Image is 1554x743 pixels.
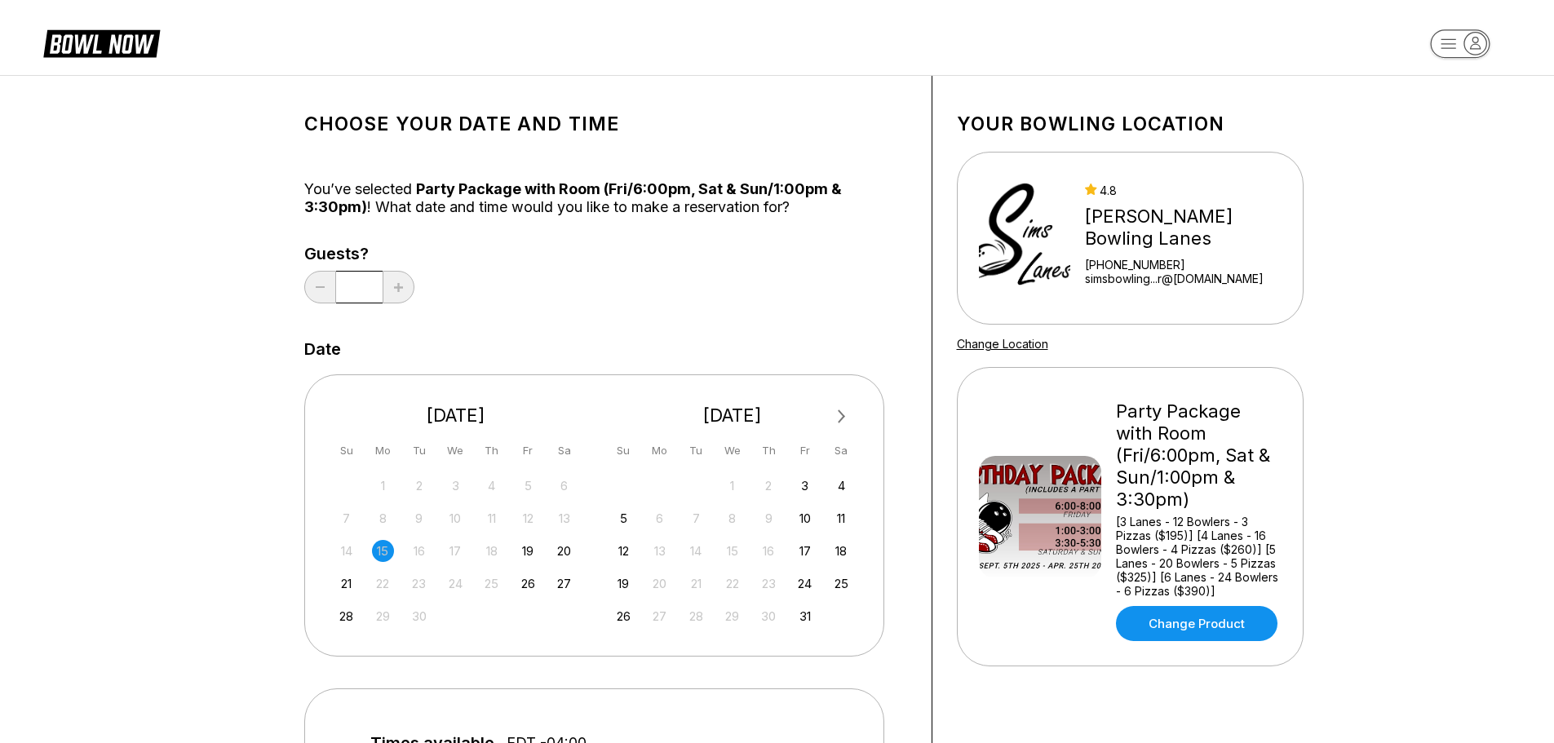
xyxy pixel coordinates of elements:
[335,507,357,529] div: Not available Sunday, September 7th, 2025
[480,540,503,562] div: Not available Thursday, September 18th, 2025
[517,440,539,462] div: Fr
[1116,606,1277,641] a: Change Product
[957,113,1304,135] h1: Your bowling location
[685,440,707,462] div: Tu
[445,440,467,462] div: We
[517,507,539,529] div: Not available Friday, September 12th, 2025
[480,440,503,462] div: Th
[517,475,539,497] div: Not available Friday, September 5th, 2025
[304,340,341,358] label: Date
[372,475,394,497] div: Not available Monday, September 1st, 2025
[794,475,816,497] div: Choose Friday, October 3rd, 2025
[794,440,816,462] div: Fr
[480,573,503,595] div: Not available Thursday, September 25th, 2025
[553,475,575,497] div: Not available Saturday, September 6th, 2025
[553,507,575,529] div: Not available Saturday, September 13th, 2025
[408,573,430,595] div: Not available Tuesday, September 23rd, 2025
[610,473,855,627] div: month 2025-10
[445,573,467,595] div: Not available Wednesday, September 24th, 2025
[408,440,430,462] div: Tu
[613,540,635,562] div: Choose Sunday, October 12th, 2025
[606,405,859,427] div: [DATE]
[304,245,414,263] label: Guests?
[304,180,907,216] div: You’ve selected ! What date and time would you like to make a reservation for?
[794,507,816,529] div: Choose Friday, October 10th, 2025
[480,507,503,529] div: Not available Thursday, September 11th, 2025
[1085,258,1295,272] div: [PHONE_NUMBER]
[335,440,357,462] div: Su
[330,405,582,427] div: [DATE]
[649,507,671,529] div: Not available Monday, October 6th, 2025
[721,440,743,462] div: We
[408,475,430,497] div: Not available Tuesday, September 2nd, 2025
[613,573,635,595] div: Choose Sunday, October 19th, 2025
[830,440,852,462] div: Sa
[830,573,852,595] div: Choose Saturday, October 25th, 2025
[480,475,503,497] div: Not available Thursday, September 4th, 2025
[829,404,855,430] button: Next Month
[649,573,671,595] div: Not available Monday, October 20th, 2025
[1085,272,1295,285] a: simsbowling...r@[DOMAIN_NAME]
[304,113,907,135] h1: Choose your Date and time
[758,573,780,595] div: Not available Thursday, October 23rd, 2025
[1116,515,1282,598] div: [3 Lanes - 12 Bowlers - 3 Pizzas ($195)] [4 Lanes - 16 Bowlers - 4 Pizzas ($260)] [5 Lanes - 20 B...
[685,605,707,627] div: Not available Tuesday, October 28th, 2025
[957,337,1048,351] a: Change Location
[1085,184,1295,197] div: 4.8
[553,540,575,562] div: Choose Saturday, September 20th, 2025
[372,605,394,627] div: Not available Monday, September 29th, 2025
[408,507,430,529] div: Not available Tuesday, September 9th, 2025
[335,540,357,562] div: Not available Sunday, September 14th, 2025
[794,605,816,627] div: Choose Friday, October 31st, 2025
[408,540,430,562] div: Not available Tuesday, September 16th, 2025
[758,475,780,497] div: Not available Thursday, October 2nd, 2025
[979,456,1101,578] img: Party Package with Room (Fri/6:00pm, Sat & Sun/1:00pm & 3:30pm)
[372,440,394,462] div: Mo
[758,440,780,462] div: Th
[685,573,707,595] div: Not available Tuesday, October 21st, 2025
[758,507,780,529] div: Not available Thursday, October 9th, 2025
[794,573,816,595] div: Choose Friday, October 24th, 2025
[721,475,743,497] div: Not available Wednesday, October 1st, 2025
[445,540,467,562] div: Not available Wednesday, September 17th, 2025
[613,605,635,627] div: Choose Sunday, October 26th, 2025
[553,573,575,595] div: Choose Saturday, September 27th, 2025
[794,540,816,562] div: Choose Friday, October 17th, 2025
[304,180,842,215] span: Party Package with Room (Fri/6:00pm, Sat & Sun/1:00pm & 3:30pm)
[721,540,743,562] div: Not available Wednesday, October 15th, 2025
[613,507,635,529] div: Choose Sunday, October 5th, 2025
[335,573,357,595] div: Choose Sunday, September 21st, 2025
[335,605,357,627] div: Choose Sunday, September 28th, 2025
[830,540,852,562] div: Choose Saturday, October 18th, 2025
[721,573,743,595] div: Not available Wednesday, October 22nd, 2025
[721,605,743,627] div: Not available Wednesday, October 29th, 2025
[979,177,1071,299] img: Sims Bowling Lanes
[445,475,467,497] div: Not available Wednesday, September 3rd, 2025
[758,605,780,627] div: Not available Thursday, October 30th, 2025
[553,440,575,462] div: Sa
[372,573,394,595] div: Not available Monday, September 22nd, 2025
[445,507,467,529] div: Not available Wednesday, September 10th, 2025
[830,507,852,529] div: Choose Saturday, October 11th, 2025
[649,605,671,627] div: Not available Monday, October 27th, 2025
[613,440,635,462] div: Su
[649,440,671,462] div: Mo
[372,507,394,529] div: Not available Monday, September 8th, 2025
[408,605,430,627] div: Not available Tuesday, September 30th, 2025
[334,473,578,627] div: month 2025-09
[372,540,394,562] div: Not available Monday, September 15th, 2025
[830,475,852,497] div: Choose Saturday, October 4th, 2025
[649,540,671,562] div: Not available Monday, October 13th, 2025
[1116,400,1282,511] div: Party Package with Room (Fri/6:00pm, Sat & Sun/1:00pm & 3:30pm)
[685,540,707,562] div: Not available Tuesday, October 14th, 2025
[517,540,539,562] div: Choose Friday, September 19th, 2025
[1085,206,1295,250] div: [PERSON_NAME] Bowling Lanes
[758,540,780,562] div: Not available Thursday, October 16th, 2025
[517,573,539,595] div: Choose Friday, September 26th, 2025
[685,507,707,529] div: Not available Tuesday, October 7th, 2025
[721,507,743,529] div: Not available Wednesday, October 8th, 2025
